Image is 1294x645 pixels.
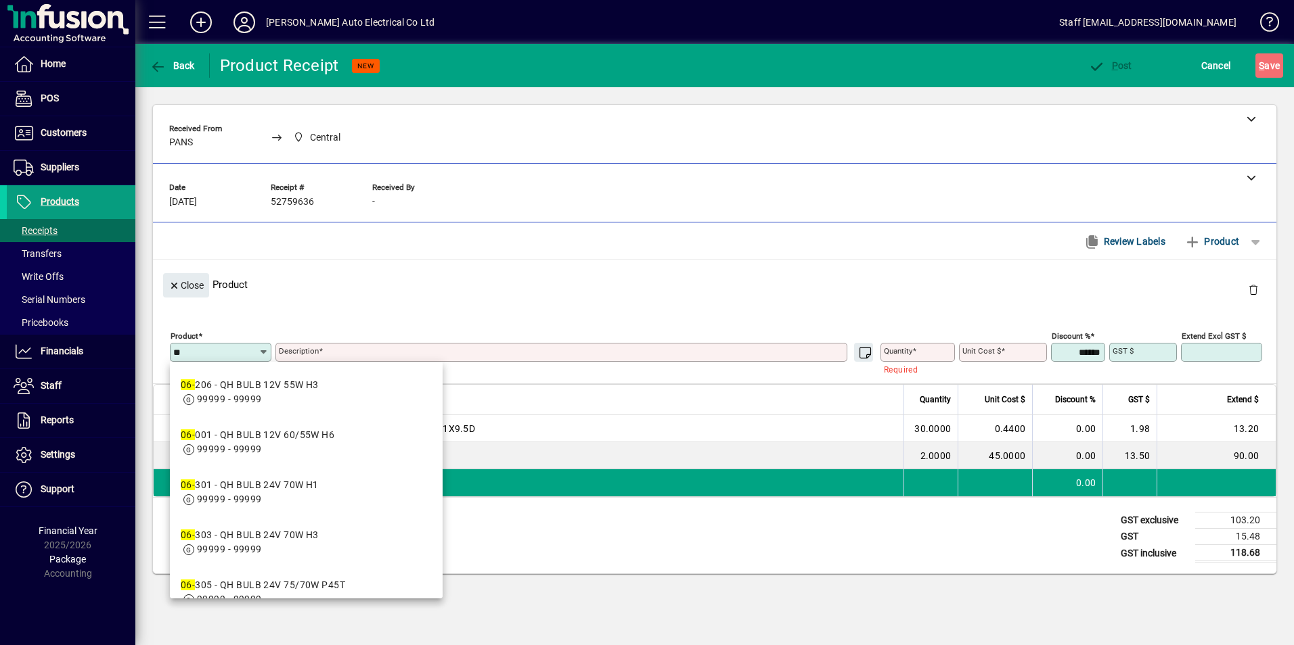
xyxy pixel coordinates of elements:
[163,273,209,297] button: Close
[985,392,1025,407] span: Unit Cost $
[41,93,59,103] span: POS
[197,444,262,454] span: 99999 - 99999
[7,151,135,185] a: Suppliers
[7,242,135,265] a: Transfers
[170,517,443,567] mat-option: 06-303 - QH BULB 24V 70W H3
[1114,545,1195,562] td: GST inclusive
[39,525,97,536] span: Financial Year
[170,567,443,617] mat-option: 06-305 - QH BULB 24V 75/70W P45T
[1195,529,1276,545] td: 15.48
[150,60,195,71] span: Back
[1114,512,1195,529] td: GST exclusive
[884,362,944,376] mat-error: Required
[171,331,198,341] mat-label: Product
[14,248,62,259] span: Transfers
[1059,11,1236,33] div: Staff [EMAIL_ADDRESS][DOMAIN_NAME]
[7,311,135,334] a: Pricebooks
[1195,512,1276,529] td: 103.20
[41,345,83,356] span: Financials
[989,449,1025,462] span: 45.0000
[41,162,79,172] span: Suppliers
[1113,346,1134,356] mat-label: GST $
[372,197,375,208] span: -
[223,10,266,34] button: Profile
[884,346,912,356] mat-label: Quantity
[1259,55,1280,76] span: ave
[266,11,434,33] div: [PERSON_NAME] Auto Electrical Co Ltd
[7,219,135,242] a: Receipts
[181,578,345,592] div: 305 - QH BULB 24V 75/70W P45T
[146,53,198,78] button: Back
[1237,283,1270,295] app-page-header-button: Delete
[197,594,262,604] span: 99999 - 99999
[1112,60,1118,71] span: P
[1259,60,1264,71] span: S
[41,380,62,391] span: Staff
[1085,53,1136,78] button: Post
[169,274,204,297] span: Close
[41,196,79,207] span: Products
[271,442,903,469] td: 06-157 HID BULB 12/24V D2S
[197,393,262,404] span: 99999 - 99999
[357,62,374,70] span: NEW
[41,483,74,494] span: Support
[160,279,213,291] app-page-header-button: Close
[181,428,334,442] div: 001 - QH BULB 12V 60/55W H6
[1250,3,1277,47] a: Knowledge Base
[1032,442,1102,469] td: 0.00
[1084,231,1165,252] span: Review Labels
[271,197,314,208] span: 52759636
[41,449,75,460] span: Settings
[181,579,195,590] em: 06-
[7,265,135,288] a: Write Offs
[1195,545,1276,562] td: 118.68
[1227,392,1259,407] span: Extend $
[7,404,135,437] a: Reports
[179,10,223,34] button: Add
[181,529,195,540] em: 06-
[181,379,195,390] em: 06-
[169,137,193,148] span: PANS
[14,294,85,305] span: Serial Numbers
[7,473,135,506] a: Support
[1157,415,1276,442] td: 13.20
[279,362,866,376] mat-error: Required
[41,127,87,138] span: Customers
[197,494,262,504] span: 99999 - 99999
[181,479,195,490] em: 06-
[14,225,58,236] span: Receipts
[271,415,903,442] td: LLB501 BULB - 12V 5W CAPLESS W2.1X9.5D
[1055,392,1096,407] span: Discount %
[1032,415,1102,442] td: 0.00
[7,288,135,311] a: Serial Numbers
[903,415,958,442] td: 30.0000
[41,414,74,425] span: Reports
[153,260,1276,309] div: Product
[170,367,443,417] mat-option: 06-206 - QH BULB 12V 55W H3
[1255,53,1283,78] button: Save
[995,422,1026,435] span: 0.4400
[903,442,958,469] td: 2.0000
[1032,469,1102,496] td: 0.00
[310,130,340,145] span: Central
[170,417,443,467] mat-option: 06-001 - QH BULB 12V 60/55W H6
[7,82,135,116] a: POS
[1088,60,1132,71] span: ost
[1237,273,1270,306] button: Delete
[920,392,951,407] span: Quantity
[279,346,319,356] mat-label: Description
[1102,442,1157,469] td: 13.50
[181,429,195,440] em: 06-
[1182,331,1246,341] mat-label: Extend excl GST $
[1114,529,1195,545] td: GST
[170,467,443,517] mat-option: 06-301 - QH BULB 24V 70W H1
[962,346,1001,356] mat-label: Unit Cost $
[1198,53,1234,78] button: Cancel
[7,438,135,472] a: Settings
[49,554,86,565] span: Package
[1128,392,1150,407] span: GST $
[14,317,68,328] span: Pricebooks
[197,544,262,554] span: 99999 - 99999
[169,197,197,208] span: [DATE]
[7,47,135,81] a: Home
